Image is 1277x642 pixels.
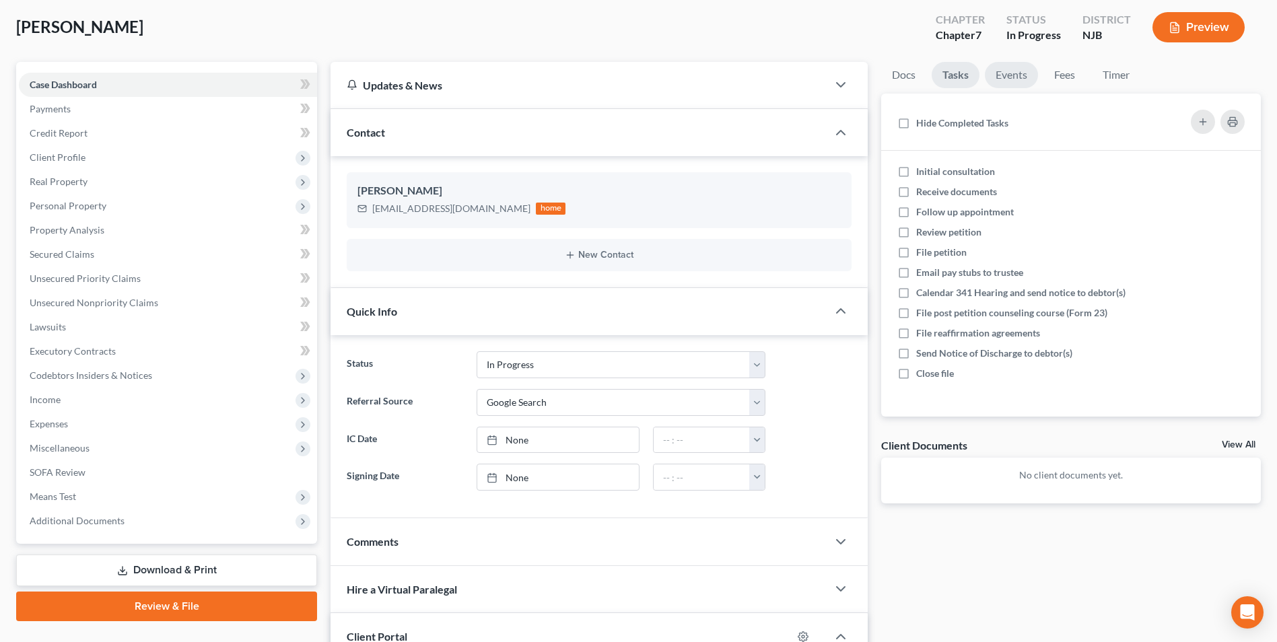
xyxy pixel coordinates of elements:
span: Receive documents [916,186,997,197]
a: Fees [1043,62,1086,88]
a: Timer [1092,62,1140,88]
a: Case Dashboard [19,73,317,97]
div: NJB [1082,28,1131,43]
span: Quick Info [347,305,397,318]
div: [PERSON_NAME] [357,183,841,199]
div: Status [1006,12,1061,28]
span: Miscellaneous [30,442,90,454]
span: File post petition counseling course (Form 23) [916,307,1107,318]
span: Review petition [916,226,981,238]
a: Tasks [932,62,979,88]
span: Lawsuits [30,321,66,332]
a: SOFA Review [19,460,317,485]
span: Additional Documents [30,515,125,526]
p: No client documents yet. [892,468,1250,482]
span: Send Notice of Discharge to debtor(s) [916,347,1072,359]
div: Chapter [936,28,985,43]
span: Comments [347,535,399,548]
span: Close file [916,367,954,379]
a: Executory Contracts [19,339,317,363]
a: Events [985,62,1038,88]
div: Updates & News [347,78,811,92]
span: Case Dashboard [30,79,97,90]
span: Property Analysis [30,224,104,236]
span: Client Profile [30,151,85,163]
a: Property Analysis [19,218,317,242]
a: None [477,427,639,453]
label: Signing Date [340,464,469,491]
span: Email pay stubs to trustee [916,266,1023,278]
span: Expenses [30,418,68,429]
div: Open Intercom Messenger [1231,596,1264,629]
a: Payments [19,97,317,121]
a: Lawsuits [19,315,317,339]
span: Unsecured Priority Claims [30,273,141,284]
span: Calendar 341 Hearing and send notice to debtor(s) [916,287,1126,298]
div: home [536,203,565,215]
span: Unsecured Nonpriority Claims [30,297,158,308]
label: IC Date [340,427,469,454]
a: View All [1222,440,1255,450]
span: Hire a Virtual Paralegal [347,583,457,596]
span: Follow up appointment [916,206,1014,217]
span: Income [30,394,61,405]
span: Initial consultation [916,166,995,177]
label: Status [340,351,469,378]
a: Review & File [16,592,317,621]
input: -- : -- [654,427,750,453]
span: Executory Contracts [30,345,116,357]
span: Means Test [30,491,76,502]
span: Payments [30,103,71,114]
span: File reaffirmation agreements [916,327,1040,338]
a: Unsecured Nonpriority Claims [19,291,317,315]
div: [EMAIL_ADDRESS][DOMAIN_NAME] [372,202,530,215]
span: 7 [975,28,981,41]
div: Chapter [936,12,985,28]
a: Download & Print [16,555,317,586]
span: [PERSON_NAME] [16,17,143,36]
a: Docs [881,62,926,88]
div: District [1082,12,1131,28]
a: None [477,464,639,490]
button: Preview [1152,12,1245,42]
span: Credit Report [30,127,88,139]
span: Secured Claims [30,248,94,260]
div: In Progress [1006,28,1061,43]
input: -- : -- [654,464,750,490]
a: Secured Claims [19,242,317,266]
div: Client Documents [881,438,967,452]
button: New Contact [357,250,841,260]
span: SOFA Review [30,466,85,478]
label: Referral Source [340,389,469,416]
span: Contact [347,126,385,139]
span: Real Property [30,176,88,187]
span: File petition [916,246,967,258]
span: Hide Completed Tasks [916,117,1008,129]
span: Personal Property [30,200,106,211]
a: Credit Report [19,121,317,145]
span: Codebtors Insiders & Notices [30,369,152,381]
a: Unsecured Priority Claims [19,266,317,291]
